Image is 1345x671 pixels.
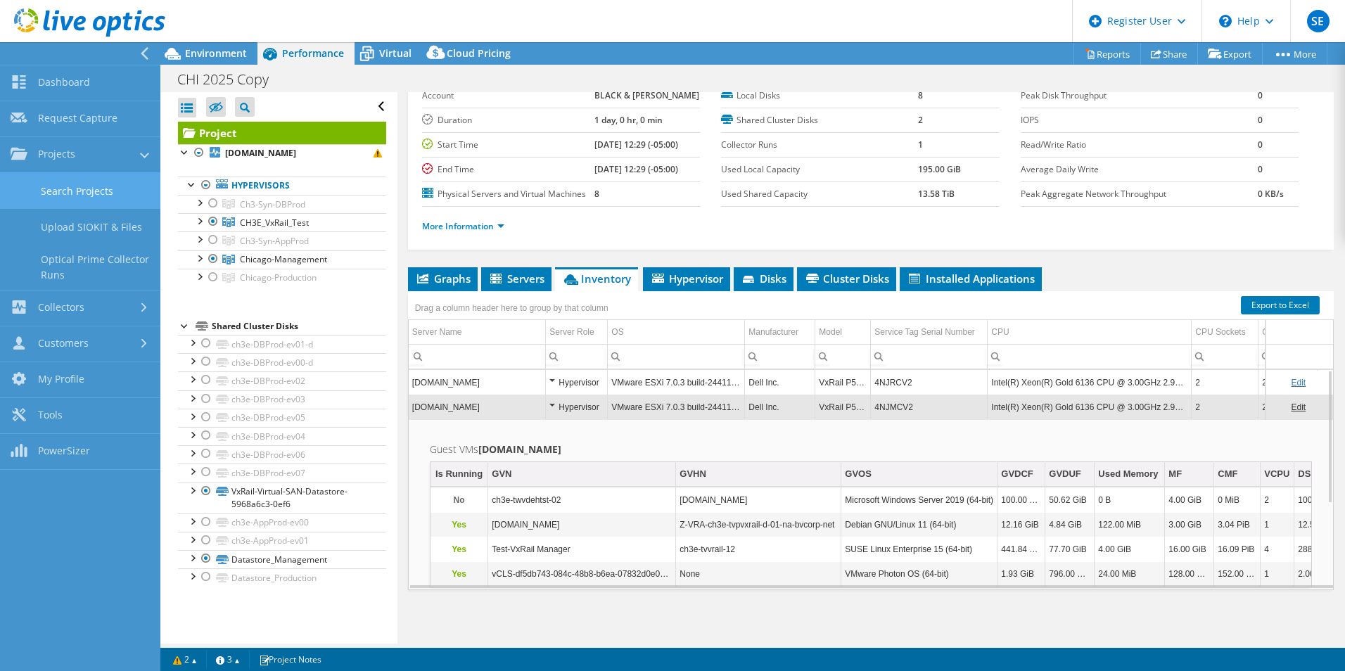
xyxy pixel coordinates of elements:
td: Model Column [815,320,871,345]
div: GVDCF [1001,466,1033,483]
div: CMF [1218,466,1237,483]
td: Column DSF, Value 2.00 GiB [1294,562,1342,587]
label: Local Disks [721,89,918,103]
td: Column CPU, Filter cell [988,344,1192,369]
b: 1 day, 0 hr, 0 min [594,114,663,126]
td: Column Manufacturer, Value Dell Inc. [745,395,815,419]
td: Column GVDCF, Value 100.00 GiB [997,488,1045,513]
td: Column GVDCF, Value 1.93 GiB [997,562,1045,587]
td: Column GVHN, Value ch3e-tvvrail-12 [676,537,841,562]
td: Column DSF, Value 288.00 GiB [1294,537,1342,562]
div: GVHN [680,466,706,483]
label: Used Shared Capacity [721,187,918,201]
a: Edit [1291,378,1306,388]
td: Column Used Memory, Value 0 B [1095,488,1165,513]
td: Column MF, Value 3.00 GiB [1165,513,1214,537]
a: Datastore_Production [178,568,386,587]
b: [DATE] 12:29 (-05:00) [594,139,678,151]
td: Column VCPU, Value 4 [1261,537,1294,562]
div: MF [1168,466,1182,483]
a: ch3e-DBProd-ev05 [178,409,386,427]
div: Manufacturer [748,324,798,340]
label: Duration [422,113,594,127]
a: ch3e-DBProd-ev01-d [178,335,386,353]
td: DSF Column [1294,462,1342,487]
label: Average Daily Write [1021,162,1258,177]
label: Start Time [422,138,594,152]
b: 0 [1258,89,1263,101]
h2: Guest VMs [430,441,1312,458]
td: Column CMF, Value 16.09 PiB [1214,537,1261,562]
td: Column CPU, Value Intel(R) Xeon(R) Gold 6136 CPU @ 3.00GHz 2.99 GHz [988,395,1192,419]
td: CPU Sockets Column [1192,320,1258,345]
span: Performance [282,46,344,60]
td: Column Is Running, Value No [431,488,488,513]
td: CPU Column [988,320,1192,345]
td: Column CPU Cores, Value 24 [1258,395,1318,419]
td: Column CPU, Value Intel(R) Xeon(R) Gold 6136 CPU @ 3.00GHz 2.99 GHz [988,370,1192,395]
td: Column Model, Value VxRail P570F [815,395,871,419]
label: Peak Disk Throughput [1021,89,1258,103]
td: Manufacturer Column [745,320,815,345]
b: 13.58 TiB [918,188,955,200]
b: 8 [594,188,599,200]
span: Environment [185,46,247,60]
a: ch3e-AppProd-ev00 [178,513,386,532]
b: 0 [1258,163,1263,175]
td: Column CPU Sockets, Value 2 [1192,395,1258,419]
td: Column CMF, Value 0 MiB [1214,488,1261,513]
a: Reports [1073,43,1141,65]
label: Used Local Capacity [721,162,918,177]
td: Column Used Memory, Value 122.00 MiB [1095,513,1165,537]
span: Graphs [415,271,471,286]
td: Column Used Memory, Value 4.00 GiB [1095,537,1165,562]
td: OS Column [608,320,745,345]
b: 0 KB/s [1258,188,1284,200]
span: Ch3-Syn-DBProd [240,198,305,210]
b: [DOMAIN_NAME] [225,147,296,159]
td: Column CMF, Value 152.00 TiB [1214,562,1261,587]
div: GVOS [845,466,872,483]
span: CH3E_VxRail_Test [240,217,309,229]
label: Collector Runs [721,138,918,152]
td: Column GVDCF, Value 12.16 GiB [997,513,1045,537]
h1: CHI 2025 Copy [171,72,291,87]
td: Service Tag Serial Number Column [871,320,988,345]
p: Yes [434,516,485,533]
span: Installed Applications [907,271,1035,286]
a: Export [1197,43,1263,65]
a: Chicago-Production [178,269,386,287]
td: Used Memory Column [1095,462,1165,487]
td: Column OS, Value VMware ESXi 7.0.3 build-24411414 [608,370,745,395]
div: Hypervisor [549,399,604,416]
a: Datastore_Management [178,550,386,568]
td: Column Model, Value VxRail P570F [815,370,871,395]
td: Column Manufacturer, Value Dell Inc. [745,370,815,395]
td: Column CPU Cores, Filter cell [1258,344,1318,369]
a: ch3e-AppProd-ev01 [178,532,386,550]
td: Column Server Name, Filter cell [409,344,546,369]
label: Shared Cluster Disks [721,113,918,127]
a: Edit [1291,402,1306,412]
div: Data grid [430,461,1312,587]
div: Is Running [435,466,483,483]
a: Chicago-Management [178,250,386,269]
td: Column OS, Filter cell [608,344,745,369]
td: Column CPU Sockets, Value 2 [1192,370,1258,395]
b: 8 [918,89,923,101]
a: 3 [206,651,250,668]
td: Column GVHN, Value None [676,562,841,587]
a: ch3e-DBProd-ev02 [178,371,386,390]
td: Column GVDUF, Value 77.70 GiB [1045,537,1095,562]
td: Column DSF, Value 12.50 GiB [1294,513,1342,537]
td: Column Server Name, Value ch3e-tvpvxrail-d-02.na.bvcorp.net [409,370,546,395]
a: More Information [422,220,504,232]
b: BLACK & [PERSON_NAME] [594,89,699,101]
a: Project Notes [249,651,331,668]
div: CPU [991,324,1009,340]
div: OS [611,324,623,340]
span: Virtual [379,46,412,60]
td: Server Role Column [546,320,608,345]
label: Physical Servers and Virtual Machines [422,187,594,201]
a: [DOMAIN_NAME] [178,144,386,162]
